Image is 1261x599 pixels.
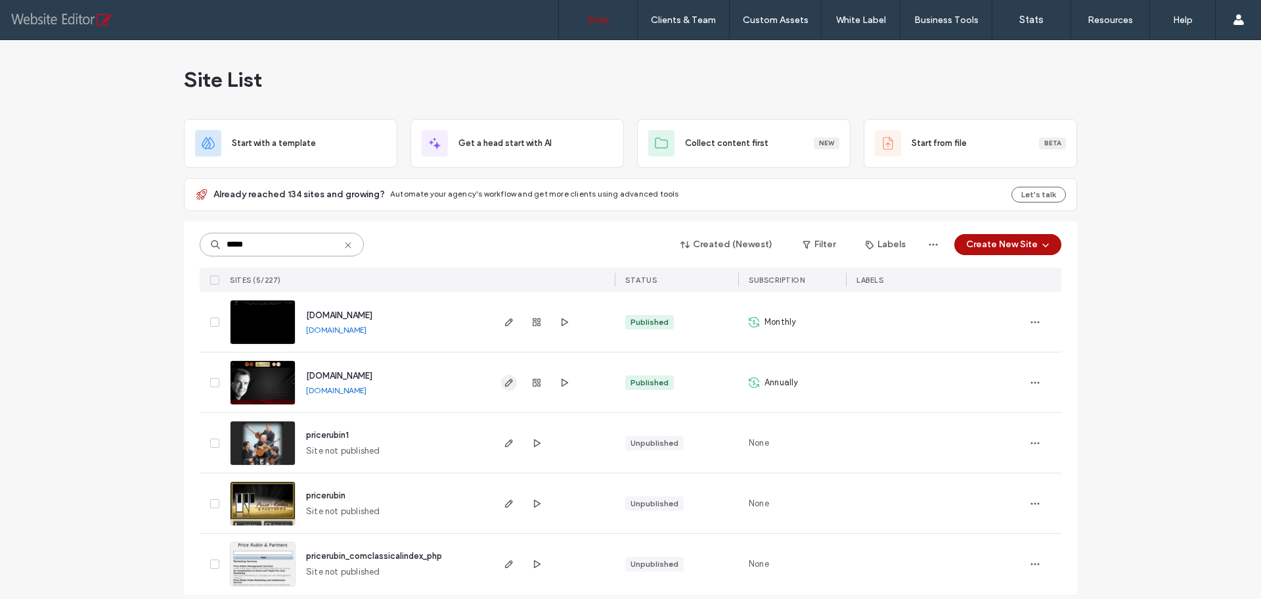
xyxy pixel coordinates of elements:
[306,325,366,335] a: [DOMAIN_NAME]
[912,137,967,150] span: Start from file
[306,505,380,518] span: Site not published
[743,14,808,26] label: Custom Assets
[1019,14,1044,26] label: Stats
[630,316,669,328] div: Published
[410,119,624,168] div: Get a head start with AI
[1039,137,1066,149] div: Beta
[458,137,552,150] span: Get a head start with AI
[864,119,1077,168] div: Start from fileBeta
[685,137,768,150] span: Collect content first
[856,276,883,285] span: LABELS
[764,316,796,329] span: Monthly
[669,234,784,255] button: Created (Newest)
[306,371,372,381] a: [DOMAIN_NAME]
[630,377,669,389] div: Published
[836,14,886,26] label: White Label
[637,119,851,168] div: Collect content firstNew
[306,385,366,395] a: [DOMAIN_NAME]
[749,437,769,450] span: None
[814,137,839,149] div: New
[306,310,372,320] a: [DOMAIN_NAME]
[630,437,678,449] div: Unpublished
[625,276,657,285] span: STATUS
[749,497,769,510] span: None
[914,14,979,26] label: Business Tools
[789,234,849,255] button: Filter
[390,189,679,199] span: Automate your agency's workflow and get more clients using advanced tools
[184,119,397,168] div: Start with a template
[306,444,380,458] span: Site not published
[1173,14,1193,26] label: Help
[854,234,918,255] button: Labels
[213,188,385,201] span: Already reached 134 sites and growing?
[749,276,805,285] span: SUBSCRIPTION
[30,9,56,21] span: Help
[184,66,262,93] span: Site List
[306,565,380,579] span: Site not published
[306,491,345,500] a: pricerubin
[232,137,316,150] span: Start with a template
[764,376,799,389] span: Annually
[749,558,769,571] span: None
[630,498,678,510] div: Unpublished
[630,558,678,570] div: Unpublished
[1088,14,1133,26] label: Resources
[1011,187,1066,203] button: Let's talk
[587,14,609,26] label: Sites
[954,234,1061,255] button: Create New Site
[651,14,716,26] label: Clients & Team
[306,551,442,561] a: pricerubin_comclassicalindex_php
[306,430,349,440] a: pricerubin1
[230,276,281,285] span: SITES (5/227)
